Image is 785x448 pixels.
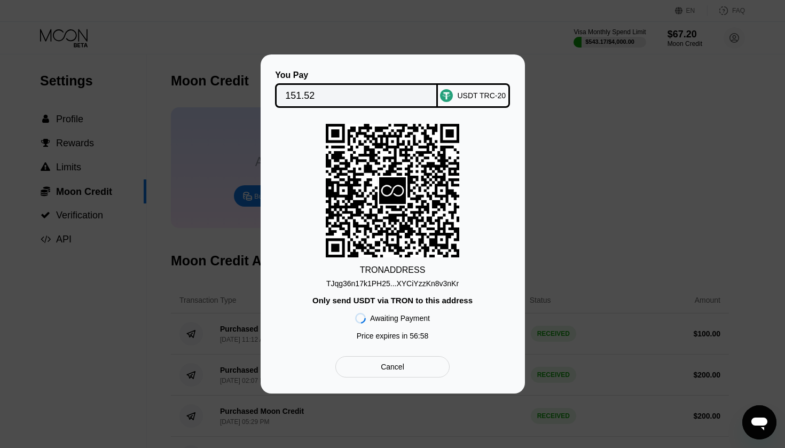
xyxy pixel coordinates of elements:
div: TJqg36n17k1PH25...XYCiYzzKn8v3nKr [326,279,459,288]
div: USDT TRC-20 [457,91,506,100]
span: 56 : 58 [410,332,428,340]
div: Price expires in [357,332,429,340]
div: Cancel [335,356,449,378]
div: Awaiting Payment [370,314,430,323]
div: TRON ADDRESS [360,265,426,275]
div: You PayUSDT TRC-20 [277,70,509,108]
div: You Pay [275,70,438,80]
div: Cancel [381,362,404,372]
div: Only send USDT via TRON to this address [312,296,473,305]
iframe: Button to launch messaging window [742,405,776,439]
div: TJqg36n17k1PH25...XYCiYzzKn8v3nKr [326,275,459,288]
